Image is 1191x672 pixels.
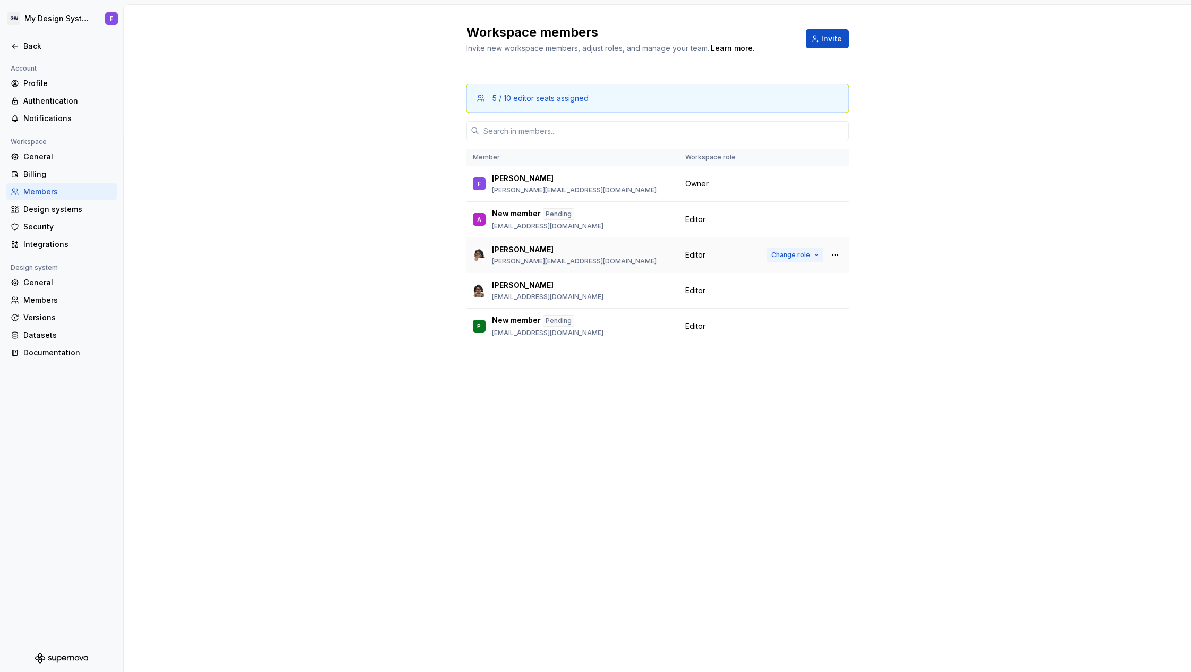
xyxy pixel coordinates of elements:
div: F [478,178,481,189]
a: General [6,274,117,291]
span: Editor [685,285,705,296]
h2: Workspace members [466,24,793,41]
span: Invite [821,33,842,44]
div: General [23,151,113,162]
button: GWMy Design SystemF [2,7,121,30]
span: Change role [771,251,810,259]
svg: Supernova Logo [35,653,88,664]
p: [PERSON_NAME][EMAIL_ADDRESS][DOMAIN_NAME] [492,257,657,266]
th: Member [466,149,679,166]
a: Profile [6,75,117,92]
a: Members [6,183,117,200]
button: Change role [767,248,823,262]
a: Design systems [6,201,117,218]
a: Back [6,38,117,55]
input: Search in members... [479,121,849,140]
div: Members [23,186,113,197]
p: New member [492,315,541,327]
div: A [477,214,481,225]
div: Design system [6,261,62,274]
p: New member [492,208,541,220]
a: Documentation [6,344,117,361]
img: Jessica [473,284,486,297]
div: Documentation [23,347,113,358]
a: Integrations [6,236,117,253]
div: Workspace [6,135,51,148]
img: Jessica [473,249,486,261]
p: [EMAIL_ADDRESS][DOMAIN_NAME] [492,293,603,301]
a: Learn more [711,43,753,54]
div: 5 / 10 editor seats assigned [492,93,589,104]
div: Profile [23,78,113,89]
a: Members [6,292,117,309]
p: [EMAIL_ADDRESS][DOMAIN_NAME] [492,222,603,231]
div: Pending [543,208,574,220]
p: [PERSON_NAME] [492,244,554,255]
p: [PERSON_NAME] [492,173,554,184]
span: Editor [685,214,705,225]
a: Versions [6,309,117,326]
span: Owner [685,178,709,189]
a: Authentication [6,92,117,109]
a: Notifications [6,110,117,127]
div: Security [23,222,113,232]
a: Billing [6,166,117,183]
a: General [6,148,117,165]
div: My Design System [24,13,92,24]
div: F [110,14,113,23]
div: Pending [543,315,574,327]
div: Billing [23,169,113,180]
div: Authentication [23,96,113,106]
a: Security [6,218,117,235]
span: Editor [685,250,705,260]
div: General [23,277,113,288]
div: Members [23,295,113,305]
div: Account [6,62,41,75]
div: Datasets [23,330,113,341]
span: . [709,45,754,53]
a: Datasets [6,327,117,344]
div: Versions [23,312,113,323]
div: Back [23,41,113,52]
span: Editor [685,321,705,331]
div: P [477,321,481,331]
div: Notifications [23,113,113,124]
th: Workspace role [679,149,760,166]
div: GW [7,12,20,25]
div: Design systems [23,204,113,215]
div: Integrations [23,239,113,250]
span: Invite new workspace members, adjust roles, and manage your team. [466,44,709,53]
p: [EMAIL_ADDRESS][DOMAIN_NAME] [492,329,603,337]
button: Invite [806,29,849,48]
p: [PERSON_NAME][EMAIL_ADDRESS][DOMAIN_NAME] [492,186,657,194]
p: [PERSON_NAME] [492,280,554,291]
